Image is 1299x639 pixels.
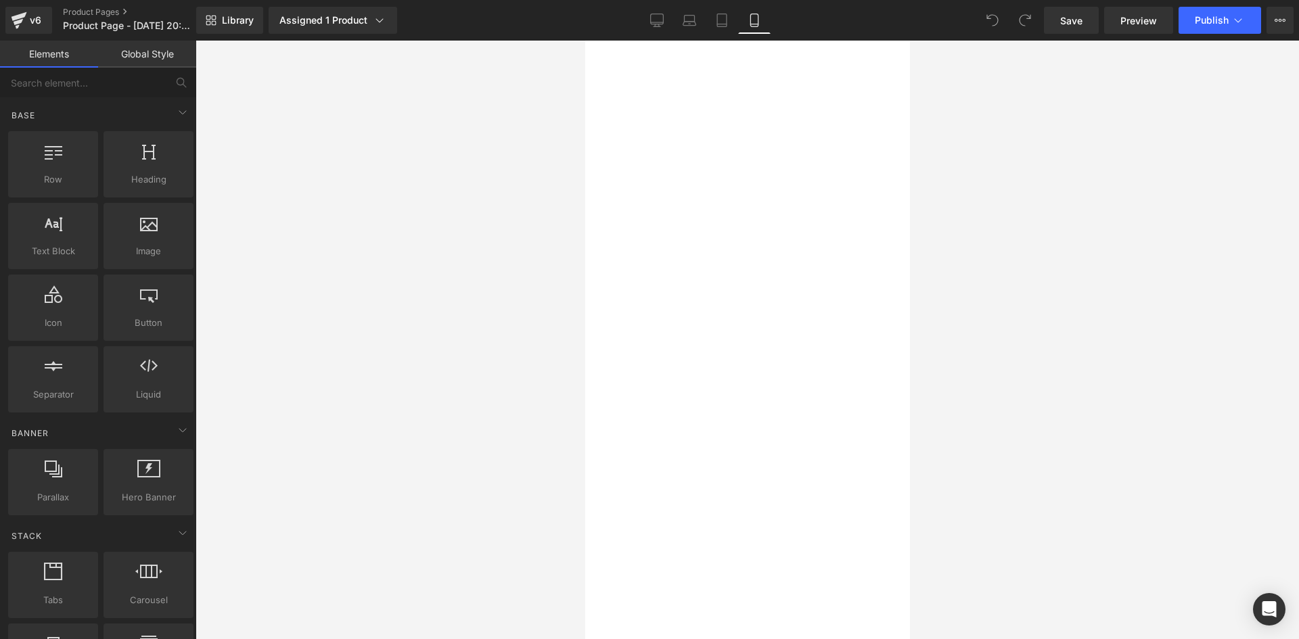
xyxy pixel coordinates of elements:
a: Preview [1104,7,1173,34]
span: Icon [12,316,94,330]
span: Heading [108,172,189,187]
span: Liquid [108,387,189,402]
div: Open Intercom Messenger [1253,593,1285,625]
span: Carousel [108,593,189,607]
span: Library [222,14,254,26]
button: More [1267,7,1294,34]
span: Stack [10,529,43,542]
a: Desktop [641,7,673,34]
a: Mobile [738,7,771,34]
span: Hero Banner [108,490,189,504]
button: Redo [1011,7,1039,34]
a: Tablet [706,7,738,34]
a: Product Pages [63,7,219,18]
button: Publish [1179,7,1261,34]
span: Preview [1120,14,1157,28]
a: Laptop [673,7,706,34]
span: Publish [1195,15,1229,26]
span: Button [108,316,189,330]
div: Assigned 1 Product [279,14,386,27]
span: Banner [10,427,50,440]
a: New Library [196,7,263,34]
a: v6 [5,7,52,34]
span: Row [12,172,94,187]
span: Save [1060,14,1082,28]
span: Parallax [12,490,94,504]
div: v6 [27,11,44,29]
span: Base [10,109,37,122]
span: Text Block [12,244,94,258]
span: Image [108,244,189,258]
span: Tabs [12,593,94,607]
a: Global Style [98,41,196,68]
button: Undo [979,7,1006,34]
span: Product Page - [DATE] 20:51:13 [63,20,193,31]
span: Separator [12,387,94,402]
